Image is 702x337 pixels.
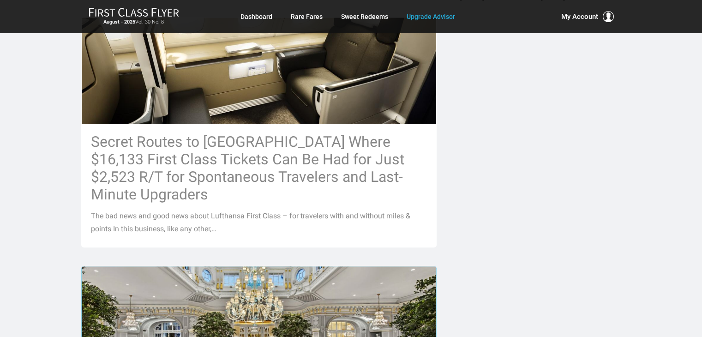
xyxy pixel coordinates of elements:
[407,8,455,25] a: Upgrade Advisor
[89,7,179,26] a: First Class FlyerAugust - 2025Vol. 30 No. 8
[91,133,427,203] h3: Secret Routes to [GEOGRAPHIC_DATA] Where $16,133 First Class Tickets Can Be Had for Just $2,523 R...
[89,7,179,17] img: First Class Flyer
[291,8,323,25] a: Rare Fares
[341,8,388,25] a: Sweet Redeems
[91,210,427,235] p: The bad news and good news about Lufthansa First Class – for travelers with and without miles & p...
[561,11,598,22] span: My Account
[89,19,179,25] small: Vol. 30 No. 8
[240,8,272,25] a: Dashboard
[81,17,437,247] a: Secret Routes to [GEOGRAPHIC_DATA] Where $16,133 First Class Tickets Can Be Had for Just $2,523 R...
[561,11,614,22] button: My Account
[103,19,135,25] strong: August - 2025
